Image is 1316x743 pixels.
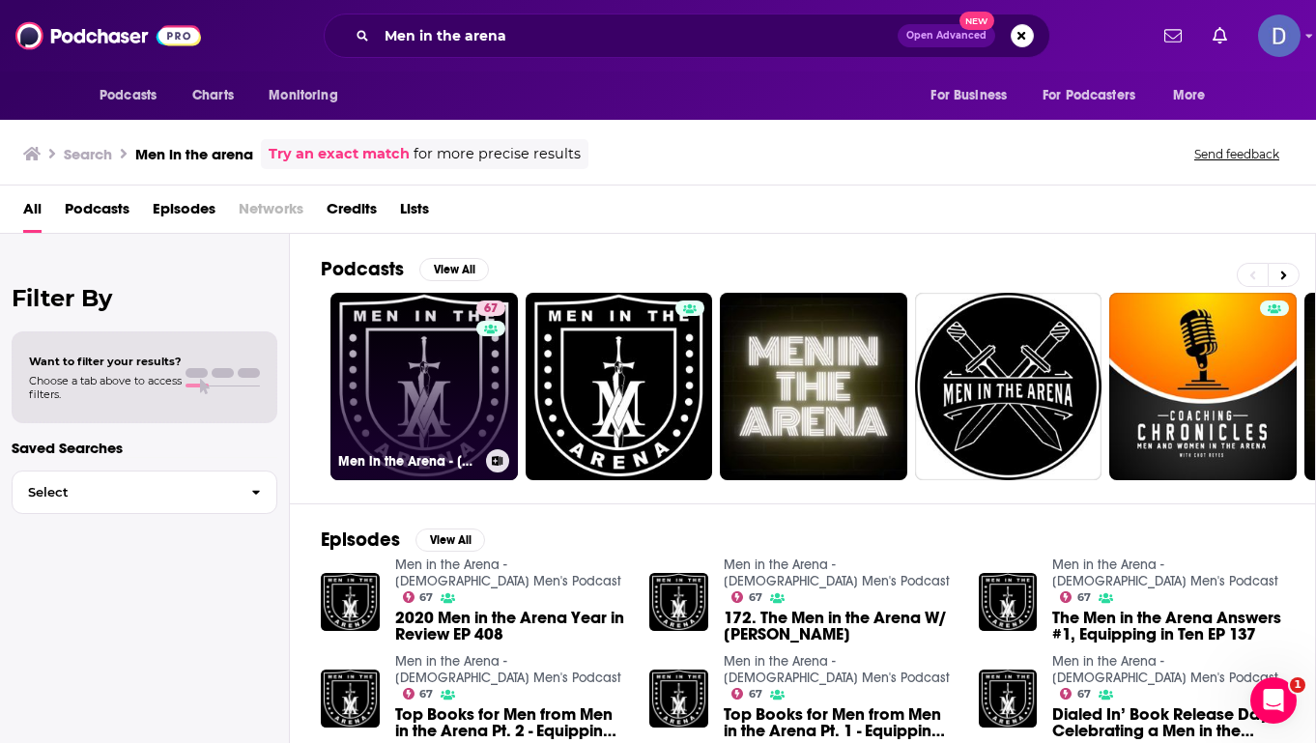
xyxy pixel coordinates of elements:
span: 67 [749,690,762,699]
button: open menu [1159,77,1230,114]
h3: Search [64,145,112,163]
button: open menu [1030,77,1163,114]
a: EpisodesView All [321,528,485,552]
div: Search podcasts, credits, & more... [324,14,1050,58]
h2: Filter By [12,284,277,312]
a: Men in the Arena - Christian Men's Podcast [1052,557,1278,589]
img: Dialed In’ Book Release Day! Celebrating a Men in the Arena Milestone! - Equipping Men in Ten EP 763 [979,670,1038,729]
span: For Podcasters [1043,82,1135,109]
h3: Men in the arena [135,145,253,163]
span: Logged in as dianawurster [1258,14,1301,57]
img: Top Books for Men from Men in the Arena Pt. 2 - Equipping Men in Ten EP 507 [321,670,380,729]
a: 67Men in the Arena - [DEMOGRAPHIC_DATA] Men's Podcast [330,293,518,480]
button: open menu [86,77,182,114]
span: Podcasts [100,82,157,109]
a: Men in the Arena - Christian Men's Podcast [724,653,950,686]
img: 2020 Men in the Arena Year in Review EP 408 [321,573,380,632]
span: Select [13,486,236,499]
button: Select [12,471,277,514]
a: 67 [731,688,762,700]
span: 67 [1077,690,1091,699]
p: Saved Searches [12,439,277,457]
span: 67 [419,593,433,602]
input: Search podcasts, credits, & more... [377,20,898,51]
a: 67 [403,591,434,603]
span: New [959,12,994,30]
button: View All [419,258,489,281]
iframe: Intercom live chat [1250,677,1297,724]
a: Men in the Arena - Christian Men's Podcast [395,653,621,686]
a: 172. The Men in the Arena W/ Shaun Strong [724,610,956,643]
a: Show notifications dropdown [1157,19,1189,52]
a: Charts [180,77,245,114]
a: Men in the Arena - Christian Men's Podcast [395,557,621,589]
a: Dialed In’ Book Release Day! Celebrating a Men in the Arena Milestone! - Equipping Men in Ten EP 763 [1052,706,1284,739]
img: The Men in the Arena Answers #1, Equipping in Ten EP 137 [979,573,1038,632]
a: 2020 Men in the Arena Year in Review EP 408 [395,610,627,643]
a: Try an exact match [269,143,410,165]
a: Show notifications dropdown [1205,19,1235,52]
span: 172. The Men in the Arena W/ [PERSON_NAME] [724,610,956,643]
button: Open AdvancedNew [898,24,995,47]
span: More [1173,82,1206,109]
span: Charts [192,82,234,109]
a: The Men in the Arena Answers #1, Equipping in Ten EP 137 [1052,610,1284,643]
img: User Profile [1258,14,1301,57]
button: open menu [917,77,1031,114]
span: 67 [484,300,498,319]
span: Want to filter your results? [29,355,182,368]
a: Men in the Arena - Christian Men's Podcast [724,557,950,589]
img: Top Books for Men from Men in the Arena Pt. 1 - Equipping Men in Ten EP 506 [649,670,708,729]
a: 67 [1060,688,1091,700]
a: Men in the Arena - Christian Men's Podcast [1052,653,1278,686]
span: 67 [1077,593,1091,602]
span: Open Advanced [906,31,987,41]
h2: Podcasts [321,257,404,281]
a: PodcastsView All [321,257,489,281]
a: Top Books for Men from Men in the Arena Pt. 2 - Equipping Men in Ten EP 507 [395,706,627,739]
a: Top Books for Men from Men in the Arena Pt. 1 - Equipping Men in Ten EP 506 [724,706,956,739]
span: 67 [749,593,762,602]
a: All [23,193,42,233]
a: Podcasts [65,193,129,233]
a: Credits [327,193,377,233]
button: Show profile menu [1258,14,1301,57]
span: 67 [419,690,433,699]
span: Monitoring [269,82,337,109]
span: for more precise results [414,143,581,165]
span: Networks [239,193,303,233]
a: 67 [403,688,434,700]
h2: Episodes [321,528,400,552]
a: 67 [731,591,762,603]
img: 172. The Men in the Arena W/ Shaun Strong [649,573,708,632]
button: open menu [255,77,362,114]
button: Send feedback [1188,146,1285,162]
a: Lists [400,193,429,233]
h3: Men in the Arena - [DEMOGRAPHIC_DATA] Men's Podcast [338,453,478,470]
a: 67 [476,300,505,316]
a: 67 [1060,591,1091,603]
button: View All [415,529,485,552]
a: Episodes [153,193,215,233]
span: For Business [930,82,1007,109]
img: Podchaser - Follow, Share and Rate Podcasts [15,17,201,54]
span: Choose a tab above to access filters. [29,374,182,401]
span: 1 [1290,677,1305,693]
